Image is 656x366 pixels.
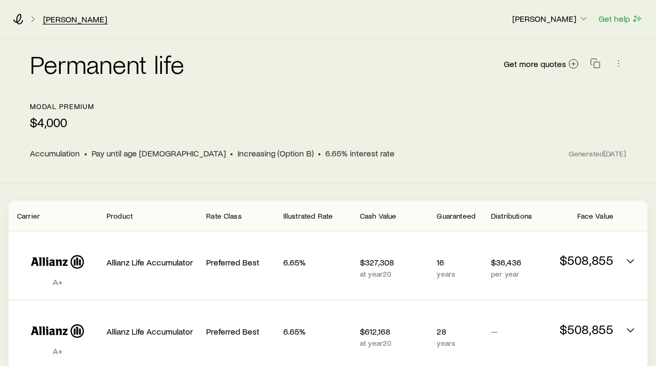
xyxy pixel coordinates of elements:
[283,257,351,268] p: 6.65%
[360,339,428,347] p: at year 20
[360,326,428,337] p: $612,168
[360,270,428,278] p: at year 20
[206,257,274,268] p: Preferred Best
[30,102,94,111] p: modal premium
[318,148,321,159] span: •
[437,257,482,268] p: 16
[84,148,87,159] span: •
[106,257,198,268] p: Allianz Life Accumulator
[283,326,351,337] p: 6.65%
[360,257,428,268] p: $327,308
[92,148,226,159] span: Pay until age [DEMOGRAPHIC_DATA]
[512,13,589,26] button: [PERSON_NAME]
[503,58,579,70] a: Get more quotes
[30,115,94,130] p: $4,000
[577,211,613,220] span: Face Value
[491,211,532,220] span: Distributions
[491,326,537,337] p: —
[206,211,242,220] span: Rate Class
[545,253,613,268] p: $508,855
[437,270,482,278] p: years
[106,211,133,220] span: Product
[491,257,537,268] p: $36,436
[437,339,482,347] p: years
[598,13,643,25] button: Get help
[283,211,333,220] span: Illustrated Rate
[437,211,475,220] span: Guaranteed
[106,326,198,337] p: Allianz Life Accumulator
[237,148,314,159] span: Increasing (Option B)
[43,14,108,24] a: [PERSON_NAME]
[437,326,482,337] p: 28
[17,211,40,220] span: Carrier
[504,60,566,68] span: Get more quotes
[17,346,98,356] p: A+
[512,13,589,24] p: [PERSON_NAME]
[206,326,274,337] p: Preferred Best
[360,211,397,220] span: Cash Value
[17,277,98,287] p: A+
[30,148,80,159] span: Accumulation
[230,148,233,159] span: •
[491,270,537,278] p: per year
[325,148,395,159] span: 6.65% interest rate
[569,149,626,159] span: Generated
[545,322,613,337] p: $508,855
[604,149,626,159] span: [DATE]
[30,51,184,77] h2: Permanent life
